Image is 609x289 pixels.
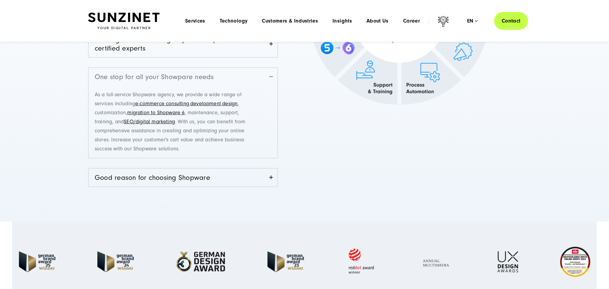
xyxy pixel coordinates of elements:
[124,118,175,125] a: SEO/digital marketing
[467,18,478,24] div: en
[89,169,277,186] a: Good reason for choosing Shopware
[418,251,455,272] img: Full Service Digitalagentur - Annual Multimedia Awards
[346,247,376,277] img: Red Dot Award winner - fullservice digital agentur SUNZINET
[497,251,518,272] img: UX-Design-Awards - fullservice digital agentur SUNZINET
[95,91,246,152] span: As a full-service Shopware agency, we provide a wide range of services including , , , customizat...
[220,18,248,24] a: Technology
[19,251,55,272] img: German Brand Award winner 2025 - Full Service Digital Agentur SUNZINET
[97,251,134,272] img: German-Brand-Award - fullservice digital agentur SUNZINET
[176,251,225,272] img: German-Design-Award - fullservice digital agentur SUNZINET
[89,68,277,86] a: One stop for all your Showpare needs
[366,18,389,24] a: About Us
[190,100,221,107] a: development
[89,31,277,57] a: Leading E-commerce agency with Shopware-certified experts
[560,247,590,277] img: Deutschlands beste Online Shops 2023 - boesner - Kunde - SUNZINET
[185,18,205,24] a: Services
[268,251,304,272] img: German Brand Award 2023 Winner - fullservice digital agentur SUNZINET
[88,13,160,29] img: SUNZINET Full Service Digital Agentur
[222,100,237,107] a: design
[403,18,420,24] a: Career
[262,18,318,24] a: Customers & Industries
[135,100,189,107] a: e-commerce consulting
[127,109,185,116] a: migration to Shopware 6
[494,12,528,30] a: Contact
[332,18,352,24] a: Insights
